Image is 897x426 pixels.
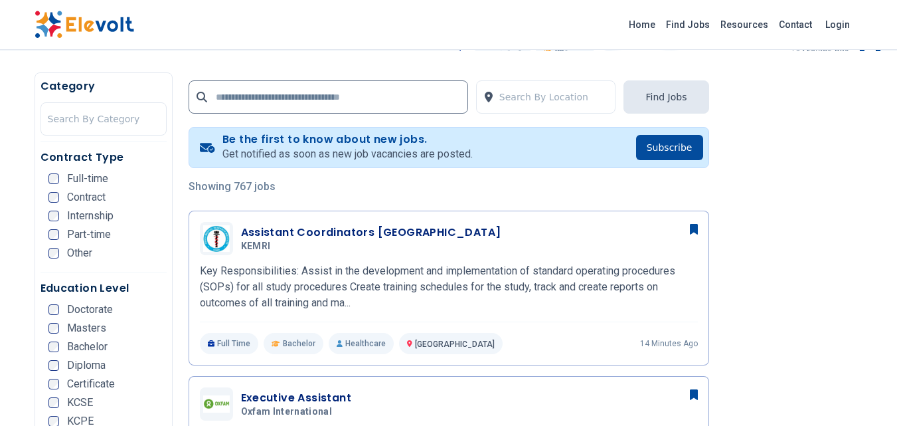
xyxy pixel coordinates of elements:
span: Diploma [67,360,106,371]
p: 14 minutes ago [640,338,698,349]
a: Find Jobs [661,14,715,35]
input: Other [48,248,59,259]
a: Resources [715,14,774,35]
span: Doctorate [67,304,113,315]
span: Full-time [67,173,108,184]
a: Login [817,11,858,38]
p: Healthcare [329,333,394,354]
span: KCSE [67,397,93,408]
span: Other [67,248,92,259]
span: [GEOGRAPHIC_DATA] [415,340,495,349]
p: Key Responsibilities: Assist in the development and implementation of standard operating procedur... [200,263,698,311]
h5: Category [41,78,167,94]
span: Bachelor [67,342,108,352]
h3: Executive Assistant [241,390,352,406]
a: KEMRIAssistant Coordinators [GEOGRAPHIC_DATA]KEMRIKey Responsibilities: Assist in the development... [200,222,698,354]
iframe: Chat Widget [831,362,897,426]
h4: Be the first to know about new jobs. [222,133,473,146]
a: Home [623,14,661,35]
button: Subscribe [636,135,703,160]
p: Full Time [200,333,259,354]
h5: Contract Type [41,150,167,165]
span: Contract [67,192,106,203]
input: Internship [48,211,59,221]
span: Internship [67,211,114,221]
input: Diploma [48,360,59,371]
img: Elevolt [35,11,134,39]
span: Masters [67,323,106,334]
span: Bachelor [283,338,315,349]
h5: Education Level [41,280,167,296]
p: Showing 767 jobs [189,179,709,195]
span: Certificate [67,379,115,389]
input: Part-time [48,229,59,240]
p: Get notified as soon as new job vacancies are posted. [222,146,473,162]
img: Oxfam International [203,395,230,413]
input: Contract [48,192,59,203]
span: Oxfam International [241,406,333,418]
img: KEMRI [203,225,230,252]
span: Part-time [67,229,111,240]
span: KEMRI [241,241,271,253]
input: Doctorate [48,304,59,315]
input: Full-time [48,173,59,184]
h3: Assistant Coordinators [GEOGRAPHIC_DATA] [241,225,501,241]
input: Certificate [48,379,59,389]
input: KCSE [48,397,59,408]
a: Contact [774,14,817,35]
input: Bachelor [48,342,59,352]
button: Find Jobs [623,80,708,114]
input: Masters [48,323,59,334]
